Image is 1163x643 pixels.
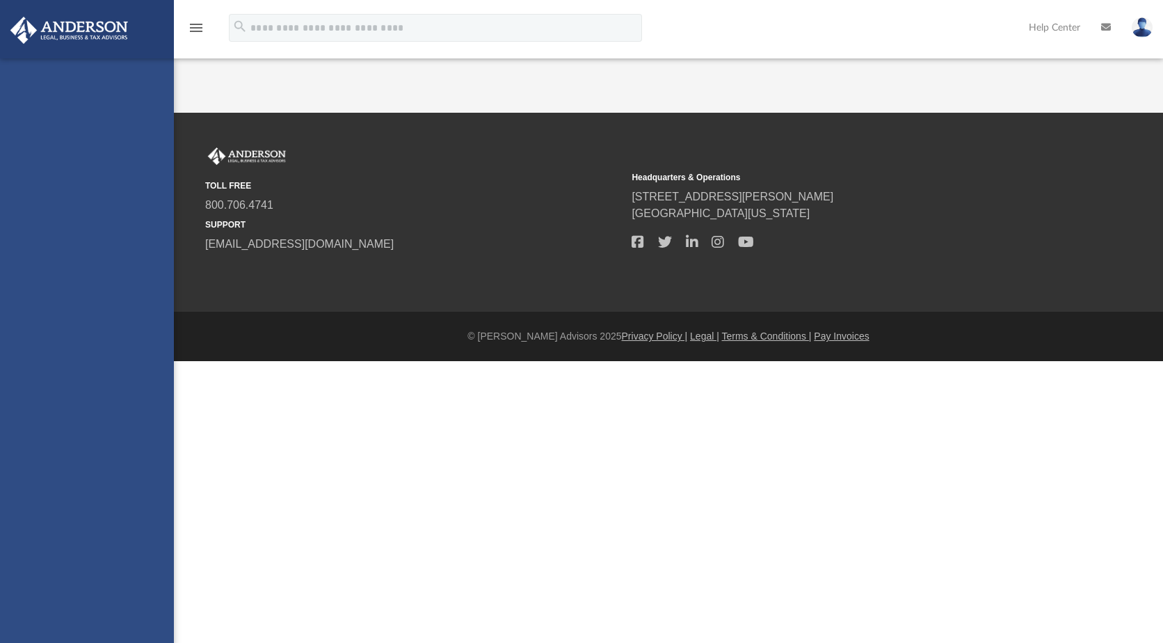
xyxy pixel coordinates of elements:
[188,19,204,36] i: menu
[632,191,833,203] a: [STREET_ADDRESS][PERSON_NAME]
[205,148,289,166] img: Anderson Advisors Platinum Portal
[1132,17,1153,38] img: User Pic
[205,180,622,192] small: TOLL FREE
[174,329,1163,344] div: © [PERSON_NAME] Advisors 2025
[205,238,394,250] a: [EMAIL_ADDRESS][DOMAIN_NAME]
[722,331,812,342] a: Terms & Conditions |
[205,219,622,231] small: SUPPORT
[632,207,810,219] a: [GEOGRAPHIC_DATA][US_STATE]
[622,331,688,342] a: Privacy Policy |
[188,26,204,36] a: menu
[6,17,132,44] img: Anderson Advisors Platinum Portal
[632,171,1048,184] small: Headquarters & Operations
[690,331,719,342] a: Legal |
[205,199,273,211] a: 800.706.4741
[232,19,248,34] i: search
[814,331,869,342] a: Pay Invoices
